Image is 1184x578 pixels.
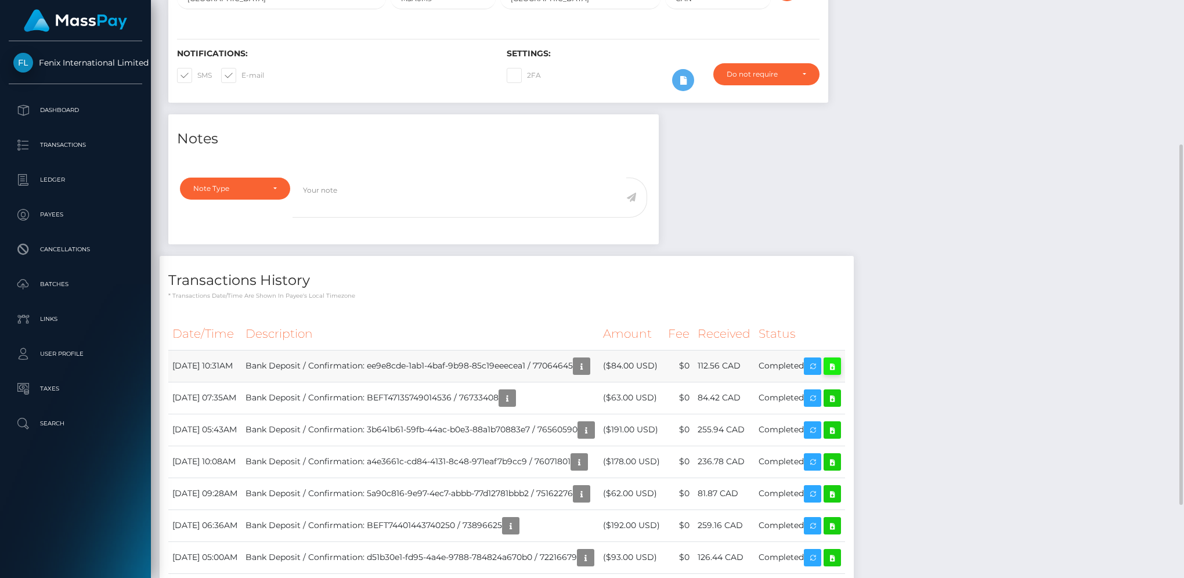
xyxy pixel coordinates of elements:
[241,350,599,382] td: Bank Deposit / Confirmation: ee9e8cde-1ab1-4baf-9b98-85c19eeecea1 / 77064645
[664,478,694,510] td: $0
[755,478,845,510] td: Completed
[168,446,241,478] td: [DATE] 10:08AM
[664,541,694,573] td: $0
[599,350,664,382] td: ($84.00 USD)
[168,318,241,350] th: Date/Time
[241,478,599,510] td: Bank Deposit / Confirmation: 5a90c816-9e97-4ec7-abbb-77d12781bbb2 / 75162276
[177,49,489,59] h6: Notifications:
[694,318,755,350] th: Received
[755,446,845,478] td: Completed
[168,350,241,382] td: [DATE] 10:31AM
[755,541,845,573] td: Completed
[664,350,694,382] td: $0
[13,171,138,189] p: Ledger
[755,414,845,446] td: Completed
[9,374,142,403] a: Taxes
[9,131,142,160] a: Transactions
[13,415,138,432] p: Search
[507,49,819,59] h6: Settings:
[755,318,845,350] th: Status
[13,380,138,398] p: Taxes
[664,382,694,414] td: $0
[13,53,33,73] img: Fenix International Limited
[221,68,264,83] label: E-mail
[13,102,138,119] p: Dashboard
[599,414,664,446] td: ($191.00 USD)
[177,129,650,149] h4: Notes
[713,63,820,85] button: Do not require
[664,510,694,541] td: $0
[9,270,142,299] a: Batches
[599,541,664,573] td: ($93.00 USD)
[168,478,241,510] td: [DATE] 09:28AM
[168,414,241,446] td: [DATE] 05:43AM
[241,382,599,414] td: Bank Deposit / Confirmation: BEFT47135749014536 / 76733408
[694,382,755,414] td: 84.42 CAD
[168,270,845,291] h4: Transactions History
[9,235,142,264] a: Cancellations
[9,305,142,334] a: Links
[193,184,263,193] div: Note Type
[599,478,664,510] td: ($62.00 USD)
[241,510,599,541] td: Bank Deposit / Confirmation: BEFT74401443740250 / 73896625
[664,414,694,446] td: $0
[9,339,142,369] a: User Profile
[241,446,599,478] td: Bank Deposit / Confirmation: a4e3661c-cd84-4131-8c48-971eaf7b9cc9 / 76071801
[755,350,845,382] td: Completed
[177,68,212,83] label: SMS
[755,510,845,541] td: Completed
[241,318,599,350] th: Description
[241,414,599,446] td: Bank Deposit / Confirmation: 3b641b61-59fb-44ac-b0e3-88a1b70883e7 / 76560590
[727,70,793,79] div: Do not require
[168,541,241,573] td: [DATE] 05:00AM
[9,409,142,438] a: Search
[168,510,241,541] td: [DATE] 06:36AM
[9,57,142,68] span: Fenix International Limited
[694,510,755,541] td: 259.16 CAD
[755,382,845,414] td: Completed
[13,345,138,363] p: User Profile
[9,200,142,229] a: Payees
[180,178,290,200] button: Note Type
[9,96,142,125] a: Dashboard
[694,446,755,478] td: 236.78 CAD
[664,318,694,350] th: Fee
[168,291,845,300] p: * Transactions date/time are shown in payee's local timezone
[13,206,138,223] p: Payees
[599,446,664,478] td: ($178.00 USD)
[13,136,138,154] p: Transactions
[694,541,755,573] td: 126.44 CAD
[241,541,599,573] td: Bank Deposit / Confirmation: d51b30e1-fd95-4a4e-9788-784824a670b0 / 72216679
[694,414,755,446] td: 255.94 CAD
[9,165,142,194] a: Ledger
[24,9,127,32] img: MassPay Logo
[664,446,694,478] td: $0
[694,350,755,382] td: 112.56 CAD
[599,510,664,541] td: ($192.00 USD)
[599,318,664,350] th: Amount
[694,478,755,510] td: 81.87 CAD
[13,310,138,328] p: Links
[599,382,664,414] td: ($63.00 USD)
[168,382,241,414] td: [DATE] 07:35AM
[507,68,541,83] label: 2FA
[13,241,138,258] p: Cancellations
[13,276,138,293] p: Batches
